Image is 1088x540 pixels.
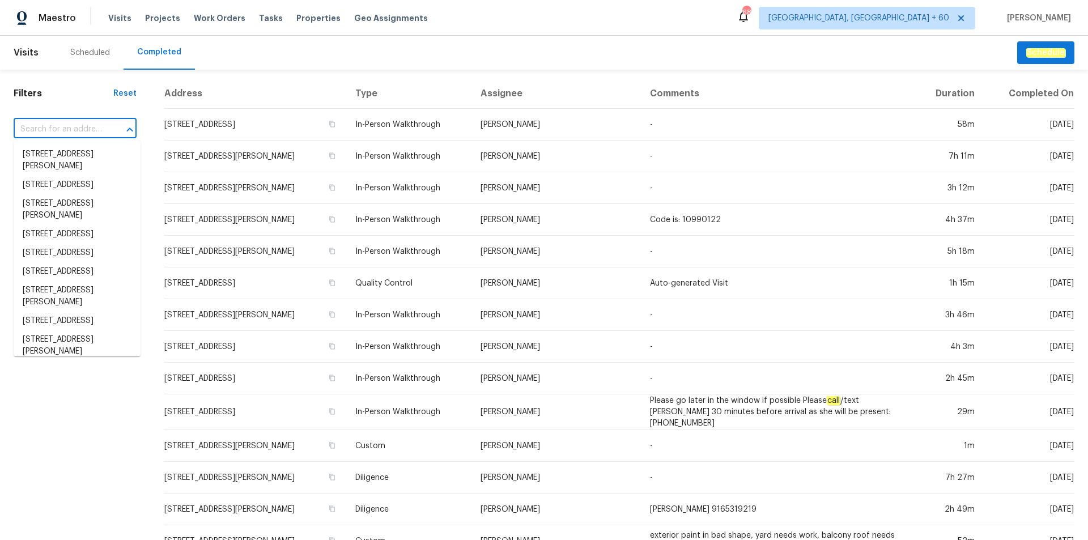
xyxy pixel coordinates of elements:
[346,172,471,204] td: In-Person Walkthrough
[164,494,346,525] td: [STREET_ADDRESS][PERSON_NAME]
[164,141,346,172] td: [STREET_ADDRESS][PERSON_NAME]
[641,331,914,363] td: -
[471,462,641,494] td: [PERSON_NAME]
[194,12,245,24] span: Work Orders
[641,109,914,141] td: -
[641,172,914,204] td: -
[296,12,341,24] span: Properties
[984,394,1074,430] td: [DATE]
[327,182,337,193] button: Copy Address
[346,363,471,394] td: In-Person Walkthrough
[113,88,137,99] div: Reset
[346,141,471,172] td: In-Person Walkthrough
[164,394,346,430] td: [STREET_ADDRESS]
[327,309,337,320] button: Copy Address
[984,299,1074,331] td: [DATE]
[641,79,914,109] th: Comments
[471,430,641,462] td: [PERSON_NAME]
[39,12,76,24] span: Maestro
[914,236,984,267] td: 5h 18m
[70,47,110,58] div: Scheduled
[346,331,471,363] td: In-Person Walkthrough
[164,236,346,267] td: [STREET_ADDRESS][PERSON_NAME]
[164,430,346,462] td: [STREET_ADDRESS][PERSON_NAME]
[1017,41,1074,65] button: Schedule
[471,172,641,204] td: [PERSON_NAME]
[14,88,113,99] h1: Filters
[327,504,337,514] button: Copy Address
[164,299,346,331] td: [STREET_ADDRESS][PERSON_NAME]
[471,236,641,267] td: [PERSON_NAME]
[471,204,641,236] td: [PERSON_NAME]
[471,109,641,141] td: [PERSON_NAME]
[984,331,1074,363] td: [DATE]
[641,236,914,267] td: -
[346,299,471,331] td: In-Person Walkthrough
[327,373,337,383] button: Copy Address
[914,299,984,331] td: 3h 46m
[327,341,337,351] button: Copy Address
[641,141,914,172] td: -
[14,281,141,312] li: [STREET_ADDRESS][PERSON_NAME]
[471,394,641,430] td: [PERSON_NAME]
[346,109,471,141] td: In-Person Walkthrough
[346,204,471,236] td: In-Person Walkthrough
[164,363,346,394] td: [STREET_ADDRESS]
[14,121,105,138] input: Search for an address...
[164,172,346,204] td: [STREET_ADDRESS][PERSON_NAME]
[327,278,337,288] button: Copy Address
[914,172,984,204] td: 3h 12m
[1026,48,1065,57] em: Schedule
[354,12,428,24] span: Geo Assignments
[768,12,949,24] span: [GEOGRAPHIC_DATA], [GEOGRAPHIC_DATA] + 60
[914,331,984,363] td: 4h 3m
[984,141,1074,172] td: [DATE]
[346,394,471,430] td: In-Person Walkthrough
[327,151,337,161] button: Copy Address
[14,312,141,330] li: [STREET_ADDRESS]
[471,299,641,331] td: [PERSON_NAME]
[327,246,337,256] button: Copy Address
[914,267,984,299] td: 1h 15m
[471,331,641,363] td: [PERSON_NAME]
[914,204,984,236] td: 4h 37m
[984,462,1074,494] td: [DATE]
[641,494,914,525] td: [PERSON_NAME] 9165319219
[984,172,1074,204] td: [DATE]
[984,430,1074,462] td: [DATE]
[259,14,283,22] span: Tasks
[346,79,471,109] th: Type
[327,406,337,416] button: Copy Address
[145,12,180,24] span: Projects
[327,472,337,482] button: Copy Address
[914,109,984,141] td: 58m
[641,363,914,394] td: -
[914,494,984,525] td: 2h 49m
[327,119,337,129] button: Copy Address
[641,462,914,494] td: -
[164,267,346,299] td: [STREET_ADDRESS]
[14,40,39,65] span: Visits
[641,430,914,462] td: -
[346,494,471,525] td: Diligence
[346,236,471,267] td: In-Person Walkthrough
[327,440,337,450] button: Copy Address
[984,267,1074,299] td: [DATE]
[984,236,1074,267] td: [DATE]
[137,46,181,58] div: Completed
[984,109,1074,141] td: [DATE]
[914,363,984,394] td: 2h 45m
[14,225,141,244] li: [STREET_ADDRESS]
[164,204,346,236] td: [STREET_ADDRESS][PERSON_NAME]
[984,204,1074,236] td: [DATE]
[164,109,346,141] td: [STREET_ADDRESS]
[346,430,471,462] td: Custom
[914,430,984,462] td: 1m
[742,7,750,18] div: 688
[914,462,984,494] td: 7h 27m
[641,394,914,430] td: Please go later in the window if possible Please /text [PERSON_NAME] 30 minutes before arrival as...
[164,462,346,494] td: [STREET_ADDRESS][PERSON_NAME]
[346,462,471,494] td: Diligence
[327,214,337,224] button: Copy Address
[984,79,1074,109] th: Completed On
